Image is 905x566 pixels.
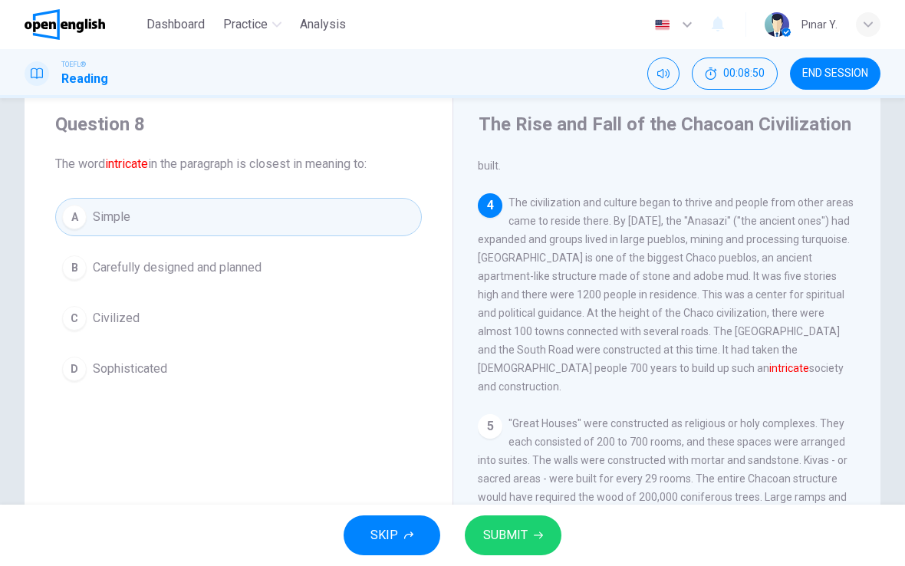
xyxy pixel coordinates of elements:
div: C [62,306,87,331]
span: The civilization and culture began to thrive and people from other areas came to reside there. By... [478,196,854,393]
span: Dashboard [146,15,205,34]
span: TOEFL® [61,59,86,70]
button: Practice [217,11,288,38]
button: ASimple [55,198,422,236]
span: Sophisticated [93,360,167,378]
button: Dashboard [140,11,211,38]
font: intricate [105,156,148,171]
button: BCarefully designed and planned [55,248,422,287]
div: Pınar Y. [801,15,838,34]
div: A [62,205,87,229]
span: Practice [223,15,268,34]
button: SUBMIT [465,515,561,555]
font: intricate [769,362,809,374]
h4: Question 8 [55,112,422,137]
button: CCivilized [55,299,422,337]
span: END SESSION [802,67,868,80]
button: END SESSION [790,58,880,90]
span: Analysis [300,15,346,34]
div: D [62,357,87,381]
h4: The Rise and Fall of the Chacoan Civilization [479,112,851,137]
button: SKIP [344,515,440,555]
img: OpenEnglish logo [25,9,105,40]
img: Profile picture [765,12,789,37]
span: SKIP [370,525,398,546]
span: 00:08:50 [723,67,765,80]
div: Mute [647,58,680,90]
span: Simple [93,208,130,226]
div: B [62,255,87,280]
a: OpenEnglish logo [25,9,140,40]
span: Civilized [93,309,140,327]
div: 4 [478,193,502,218]
div: Hide [692,58,778,90]
div: 5 [478,414,502,439]
button: DSophisticated [55,350,422,388]
span: Carefully designed and planned [93,258,262,277]
h1: Reading [61,70,108,88]
span: The word in the paragraph is closest in meaning to: [55,155,422,173]
img: en [653,19,672,31]
span: "Great Houses" were constructed as religious or holy complexes. They each consisted of 200 to 700... [478,417,847,540]
button: Analysis [294,11,352,38]
span: SUBMIT [483,525,528,546]
button: 00:08:50 [692,58,778,90]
